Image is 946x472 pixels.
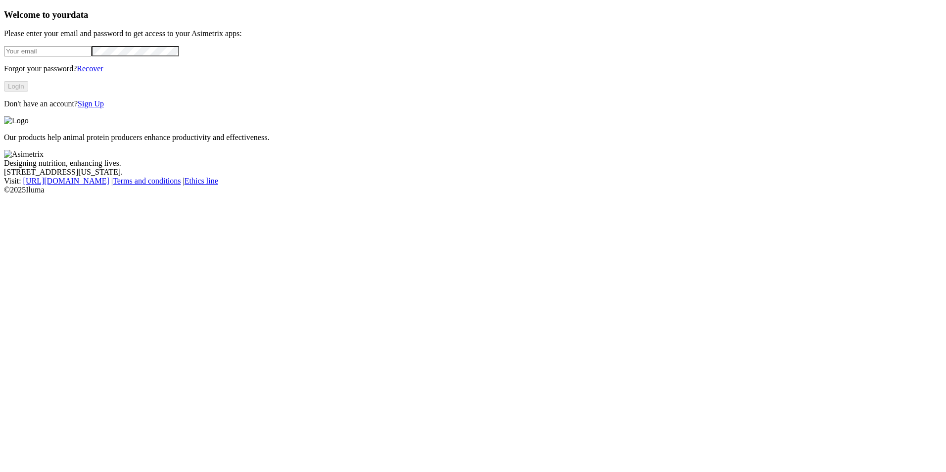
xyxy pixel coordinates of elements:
button: Login [4,81,28,92]
img: Logo [4,116,29,125]
div: Designing nutrition, enhancing lives. [4,159,942,168]
p: Don't have an account? [4,99,942,108]
p: Our products help animal protein producers enhance productivity and effectiveness. [4,133,942,142]
a: Ethics line [185,177,218,185]
div: [STREET_ADDRESS][US_STATE]. [4,168,942,177]
div: © 2025 Iluma [4,186,942,194]
a: [URL][DOMAIN_NAME] [23,177,109,185]
p: Please enter your email and password to get access to your Asimetrix apps: [4,29,942,38]
input: Your email [4,46,92,56]
a: Recover [77,64,103,73]
div: Visit : | | [4,177,942,186]
span: data [71,9,88,20]
p: Forgot your password? [4,64,942,73]
a: Sign Up [78,99,104,108]
h3: Welcome to your [4,9,942,20]
img: Asimetrix [4,150,44,159]
a: Terms and conditions [113,177,181,185]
